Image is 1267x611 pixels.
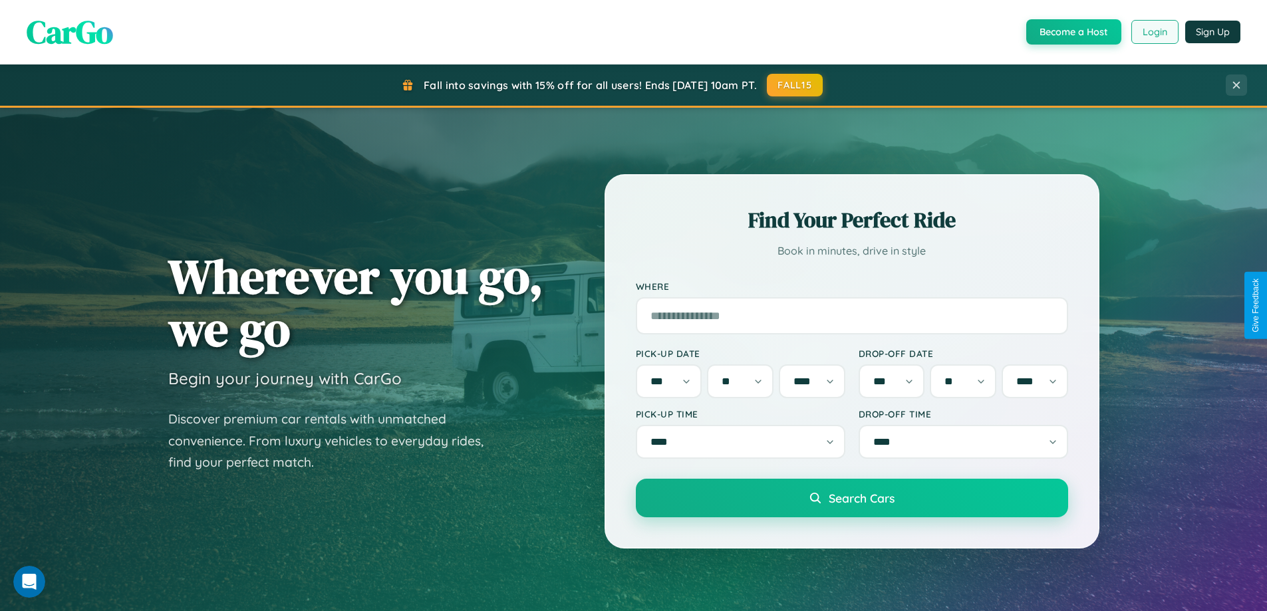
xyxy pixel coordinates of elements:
label: Pick-up Time [636,408,845,420]
span: Fall into savings with 15% off for all users! Ends [DATE] 10am PT. [424,78,757,92]
h1: Wherever you go, we go [168,250,543,355]
span: CarGo [27,10,113,54]
button: Search Cars [636,479,1068,517]
label: Pick-up Date [636,348,845,359]
label: Where [636,281,1068,292]
p: Book in minutes, drive in style [636,241,1068,261]
button: FALL15 [767,74,823,96]
label: Drop-off Time [859,408,1068,420]
h2: Find Your Perfect Ride [636,205,1068,235]
p: Discover premium car rentals with unmatched convenience. From luxury vehicles to everyday rides, ... [168,408,501,473]
h3: Begin your journey with CarGo [168,368,402,388]
button: Login [1131,20,1179,44]
button: Sign Up [1185,21,1240,43]
label: Drop-off Date [859,348,1068,359]
span: Search Cars [829,491,895,505]
iframe: Intercom live chat [13,566,45,598]
button: Become a Host [1026,19,1121,45]
div: Give Feedback [1251,279,1260,332]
